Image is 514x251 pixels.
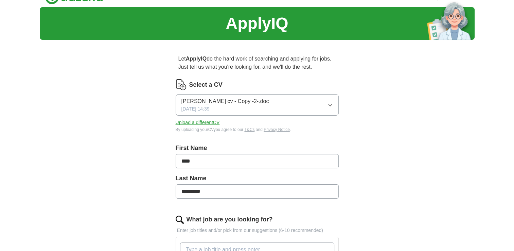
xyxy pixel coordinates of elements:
[176,227,339,234] p: Enter job titles and/or pick from our suggestions (6-10 recommended)
[181,105,210,113] span: [DATE] 14:39
[176,216,184,224] img: search.png
[176,144,339,153] label: First Name
[181,97,269,105] span: [PERSON_NAME] cv - Copy -2-.doc
[244,127,254,132] a: T&Cs
[176,119,220,126] button: Upload a differentCV
[189,80,223,89] label: Select a CV
[176,52,339,74] p: Let do the hard work of searching and applying for jobs. Just tell us what you're looking for, an...
[264,127,290,132] a: Privacy Notice
[186,56,207,62] strong: ApplyIQ
[176,94,339,116] button: [PERSON_NAME] cv - Copy -2-.doc[DATE] 14:39
[176,174,339,183] label: Last Name
[176,79,187,90] img: CV Icon
[176,127,339,133] div: By uploading your CV you agree to our and .
[187,215,273,224] label: What job are you looking for?
[226,11,288,36] h1: ApplyIQ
